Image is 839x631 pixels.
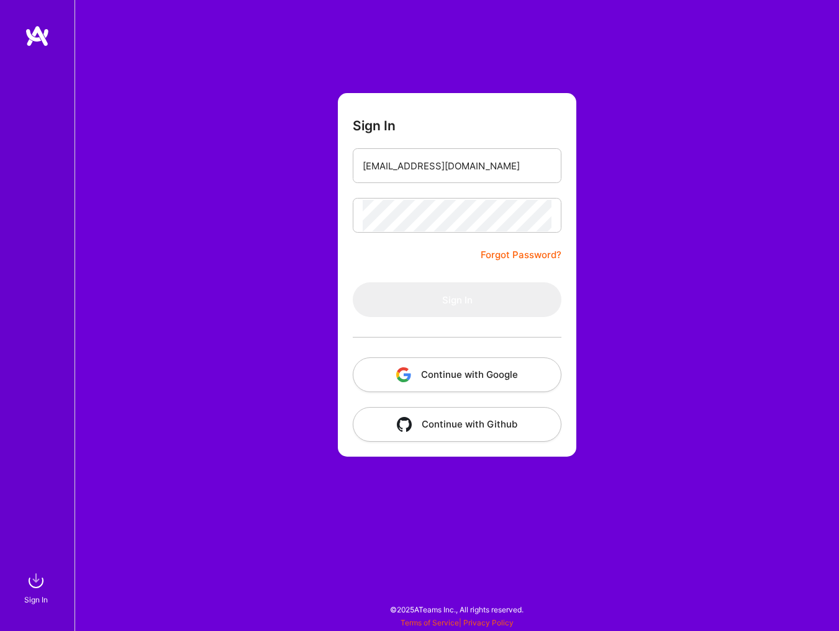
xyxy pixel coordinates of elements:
[353,407,561,442] button: Continue with Github
[363,150,551,182] input: Email...
[353,118,396,133] h3: Sign In
[353,282,561,317] button: Sign In
[396,367,411,382] img: icon
[24,568,48,593] img: sign in
[401,618,459,627] a: Terms of Service
[25,25,50,47] img: logo
[26,568,48,606] a: sign inSign In
[481,248,561,262] a: Forgot Password?
[75,594,839,625] div: © 2025 ATeams Inc., All rights reserved.
[353,357,561,392] button: Continue with Google
[401,618,514,627] span: |
[463,618,514,627] a: Privacy Policy
[24,593,48,606] div: Sign In
[397,417,412,432] img: icon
